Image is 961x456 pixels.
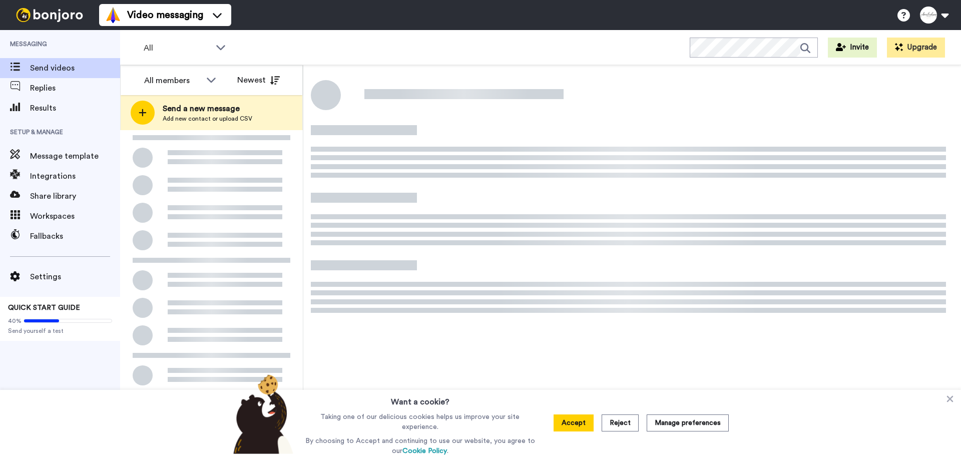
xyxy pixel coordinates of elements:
[303,436,538,456] p: By choosing to Accept and continuing to use our website, you agree to our .
[8,317,22,325] span: 40%
[828,38,877,58] button: Invite
[8,304,80,311] span: QUICK START GUIDE
[647,414,729,431] button: Manage preferences
[391,390,449,408] h3: Want a cookie?
[30,62,120,74] span: Send videos
[30,230,120,242] span: Fallbacks
[127,8,203,22] span: Video messaging
[303,412,538,432] p: Taking one of our delicious cookies helps us improve your site experience.
[30,271,120,283] span: Settings
[163,103,252,115] span: Send a new message
[30,82,120,94] span: Replies
[887,38,945,58] button: Upgrade
[12,8,87,22] img: bj-logo-header-white.svg
[224,374,298,454] img: bear-with-cookie.png
[30,170,120,182] span: Integrations
[554,414,594,431] button: Accept
[30,190,120,202] span: Share library
[144,75,201,87] div: All members
[105,7,121,23] img: vm-color.svg
[30,102,120,114] span: Results
[144,42,211,54] span: All
[30,150,120,162] span: Message template
[230,70,287,90] button: Newest
[602,414,639,431] button: Reject
[402,447,447,454] a: Cookie Policy
[8,327,112,335] span: Send yourself a test
[30,210,120,222] span: Workspaces
[163,115,252,123] span: Add new contact or upload CSV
